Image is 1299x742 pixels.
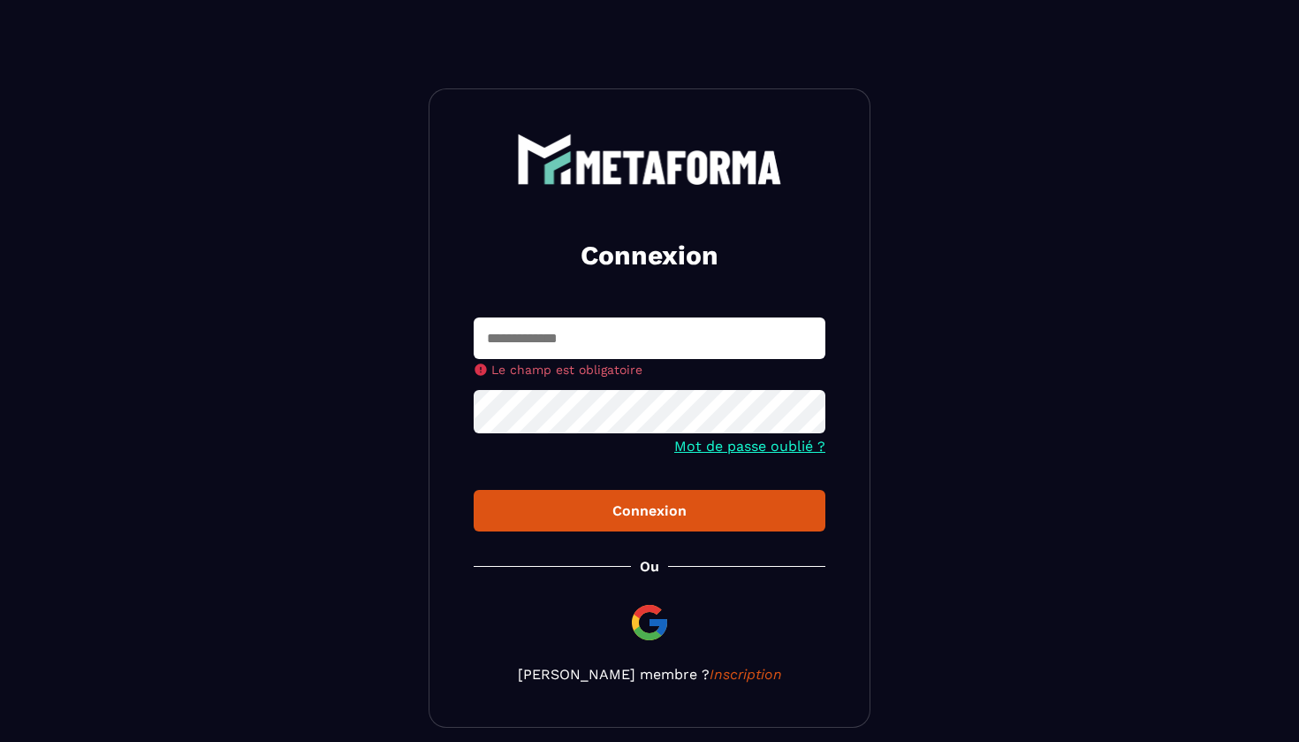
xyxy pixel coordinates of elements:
[491,363,642,377] span: Le champ est obligatoire
[488,502,811,519] div: Connexion
[474,134,825,185] a: logo
[495,238,804,273] h2: Connexion
[474,490,825,532] button: Connexion
[628,601,671,644] img: google
[640,558,659,575] p: Ou
[517,134,782,185] img: logo
[674,438,825,455] a: Mot de passe oublié ?
[710,666,782,683] a: Inscription
[474,666,825,683] p: [PERSON_NAME] membre ?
